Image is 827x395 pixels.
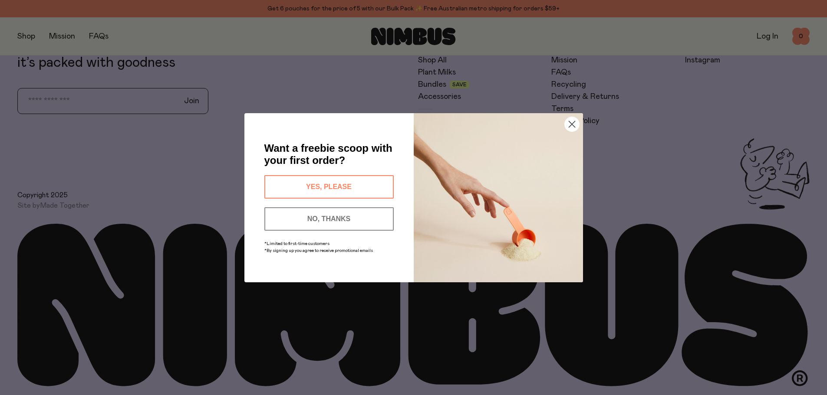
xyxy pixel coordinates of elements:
span: Want a freebie scoop with your first order? [264,142,392,166]
button: YES, PLEASE [264,175,394,199]
button: Close dialog [564,117,580,132]
span: *By signing up you agree to receive promotional emails [264,248,373,253]
button: NO, THANKS [264,207,394,231]
span: *Limited to first-time customers [264,242,329,246]
img: c0d45117-8e62-4a02-9742-374a5db49d45.jpeg [414,113,583,282]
